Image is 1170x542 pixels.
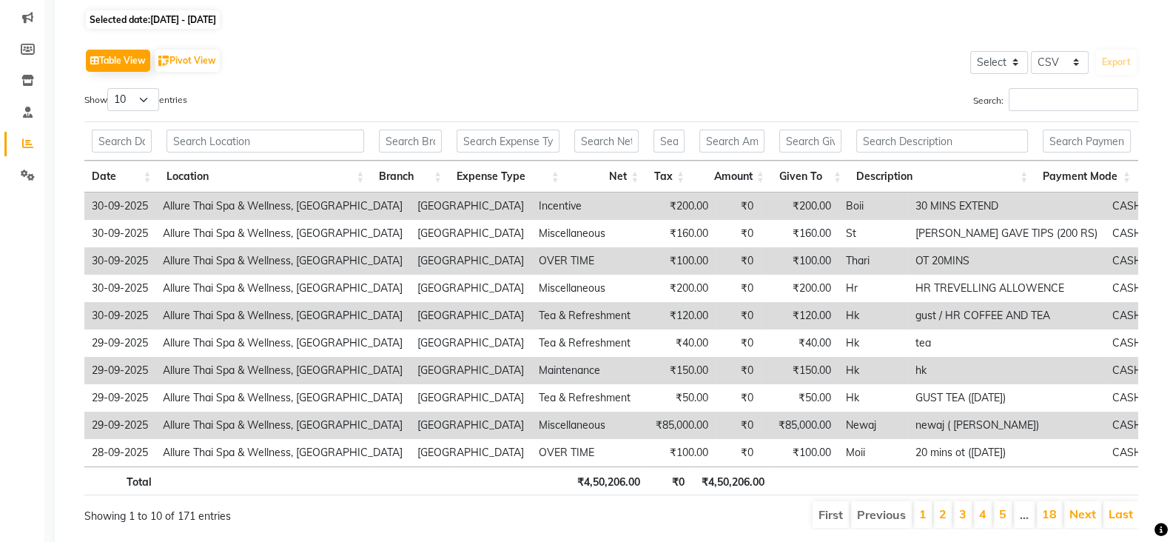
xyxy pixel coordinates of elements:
td: Allure Thai Spa & Wellness, [GEOGRAPHIC_DATA] [155,329,410,357]
td: Thari [838,247,908,275]
td: Hk [838,357,908,384]
td: OT 20MINS [908,247,1105,275]
input: Search Description [856,130,1028,153]
td: ₹200.00 [761,275,838,302]
td: ₹160.00 [638,220,716,247]
select: Showentries [107,88,159,111]
td: 30-09-2025 [84,193,155,220]
td: ₹85,000.00 [761,412,838,439]
td: Hr [838,275,908,302]
td: Allure Thai Spa & Wellness, [GEOGRAPHIC_DATA] [155,439,410,466]
td: Allure Thai Spa & Wellness, [GEOGRAPHIC_DATA] [155,357,410,384]
td: [GEOGRAPHIC_DATA] [410,220,531,247]
td: ₹150.00 [761,357,838,384]
button: Export [1096,50,1137,75]
td: ₹0 [716,275,761,302]
td: ₹120.00 [638,302,716,329]
td: Incentive [531,193,638,220]
td: Tea & Refreshment [531,384,638,412]
a: 18 [1042,506,1057,521]
td: ₹100.00 [638,439,716,466]
td: ₹200.00 [638,193,716,220]
td: newaj ( [PERSON_NAME]) [908,412,1105,439]
td: [GEOGRAPHIC_DATA] [410,384,531,412]
td: ₹0 [716,329,761,357]
td: [GEOGRAPHIC_DATA] [410,247,531,275]
td: 28-09-2025 [84,439,155,466]
span: Selected date: [86,10,220,29]
td: Allure Thai Spa & Wellness, [GEOGRAPHIC_DATA] [155,412,410,439]
td: 30-09-2025 [84,247,155,275]
td: Allure Thai Spa & Wellness, [GEOGRAPHIC_DATA] [155,247,410,275]
input: Search Amount [699,130,764,153]
a: 4 [979,506,986,521]
img: pivot.png [158,56,169,67]
td: ₹50.00 [638,384,716,412]
td: Hk [838,302,908,329]
button: Pivot View [155,50,220,72]
button: Table View [86,50,150,72]
td: OVER TIME [531,439,638,466]
td: Allure Thai Spa & Wellness, [GEOGRAPHIC_DATA] [155,193,410,220]
td: ₹200.00 [761,193,838,220]
td: ₹0 [716,384,761,412]
td: ₹200.00 [638,275,716,302]
th: Payment Mode: activate to sort column ascending [1035,161,1138,193]
td: ₹160.00 [761,220,838,247]
td: ₹50.00 [761,384,838,412]
td: 29-09-2025 [84,384,155,412]
a: 3 [959,506,966,521]
td: 30-09-2025 [84,220,155,247]
td: [GEOGRAPHIC_DATA] [410,329,531,357]
th: Tax: activate to sort column ascending [646,161,692,193]
td: GUST TEA ([DATE]) [908,384,1105,412]
td: gust / HR COFFEE AND TEA [908,302,1105,329]
td: Allure Thai Spa & Wellness, [GEOGRAPHIC_DATA] [155,384,410,412]
td: Maintenance [531,357,638,384]
input: Search Expense Type [457,130,559,153]
th: Net: activate to sort column ascending [567,161,647,193]
td: 30 MINS EXTEND [908,193,1105,220]
td: [PERSON_NAME] GAVE TIPS (200 RS) [908,220,1105,247]
td: Allure Thai Spa & Wellness, [GEOGRAPHIC_DATA] [155,302,410,329]
td: ₹100.00 [761,247,838,275]
th: Total [84,466,159,495]
td: 20 mins ot ([DATE]) [908,439,1105,466]
td: ₹40.00 [761,329,838,357]
th: ₹0 [648,466,693,495]
td: 30-09-2025 [84,275,155,302]
th: Amount: activate to sort column ascending [692,161,772,193]
th: Location: activate to sort column ascending [159,161,372,193]
td: OVER TIME [531,247,638,275]
td: ₹40.00 [638,329,716,357]
td: ₹0 [716,302,761,329]
td: ₹100.00 [638,247,716,275]
a: Last [1109,506,1133,521]
td: HR TREVELLING ALLOWENCE [908,275,1105,302]
label: Search: [973,88,1138,111]
th: Given To: activate to sort column ascending [772,161,849,193]
td: Allure Thai Spa & Wellness, [GEOGRAPHIC_DATA] [155,275,410,302]
td: ₹120.00 [761,302,838,329]
td: Tea & Refreshment [531,329,638,357]
a: Next [1069,506,1096,521]
div: Showing 1 to 10 of 171 entries [84,500,511,524]
td: Miscellaneous [531,220,638,247]
td: 29-09-2025 [84,357,155,384]
td: Hk [838,329,908,357]
a: 2 [939,506,947,521]
td: ₹85,000.00 [638,412,716,439]
td: [GEOGRAPHIC_DATA] [410,193,531,220]
td: ₹0 [716,412,761,439]
input: Search Payment Mode [1043,130,1131,153]
a: 5 [999,506,1006,521]
input: Search Given To [779,130,841,153]
td: Boii [838,193,908,220]
th: Date: activate to sort column ascending [84,161,159,193]
td: 29-09-2025 [84,412,155,439]
td: hk [908,357,1105,384]
td: ₹0 [716,247,761,275]
th: ₹4,50,206.00 [568,466,648,495]
td: St [838,220,908,247]
td: 29-09-2025 [84,329,155,357]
